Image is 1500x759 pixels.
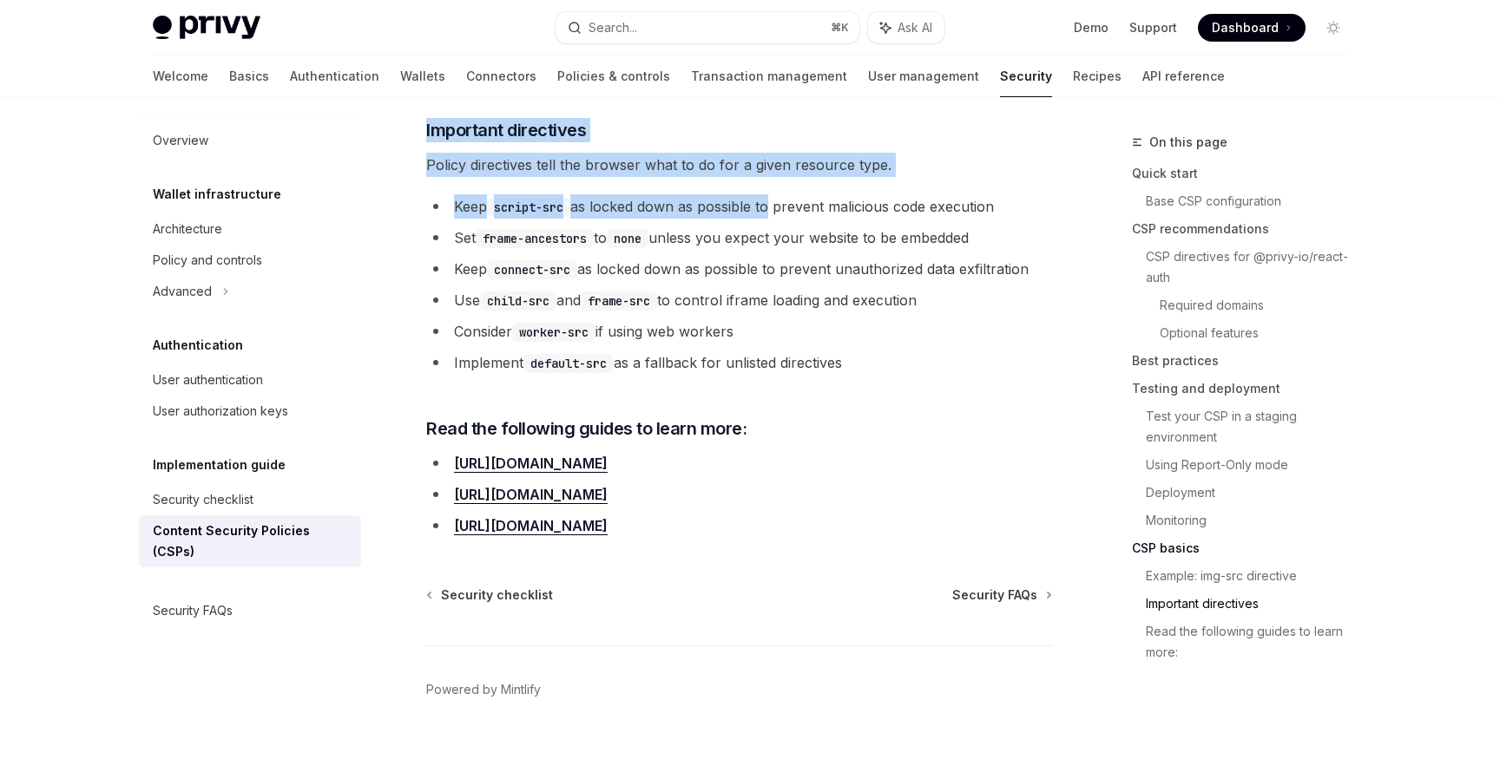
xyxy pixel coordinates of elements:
[487,260,577,279] code: connect-src
[1149,132,1227,153] span: On this page
[153,56,208,97] a: Welcome
[153,281,212,302] div: Advanced
[426,350,1052,375] li: Implement as a fallback for unlisted directives
[153,219,222,239] div: Architecture
[1132,347,1361,375] a: Best practices
[1146,618,1361,666] a: Read the following guides to learn more:
[1132,160,1361,187] a: Quick start
[426,416,747,441] span: Read the following guides to learn more:
[153,184,281,205] h5: Wallet infrastructure
[589,17,637,38] div: Search...
[153,401,288,422] div: User authorization keys
[153,16,260,40] img: light logo
[557,56,670,97] a: Policies & controls
[426,118,586,142] span: Important directives
[556,12,859,43] button: Search...⌘K
[691,56,847,97] a: Transaction management
[229,56,269,97] a: Basics
[426,226,1052,250] li: Set to unless you expect your website to be embedded
[153,600,233,621] div: Security FAQs
[480,291,556,311] code: child-src
[426,257,1052,281] li: Keep as locked down as possible to prevent unauthorized data exfiltration
[952,586,1050,604] a: Security FAQs
[139,364,361,396] a: User authentication
[1146,451,1361,479] a: Using Report-Only mode
[1146,590,1361,618] a: Important directives
[1146,187,1361,215] a: Base CSP configuration
[952,586,1037,604] span: Security FAQs
[898,19,932,36] span: Ask AI
[868,56,979,97] a: User management
[1146,562,1361,590] a: Example: img-src directive
[1132,215,1361,243] a: CSP recommendations
[139,213,361,245] a: Architecture
[426,194,1052,219] li: Keep as locked down as possible to prevent malicious code execution
[487,198,570,217] code: script-src
[153,520,351,562] div: Content Security Policies (CSPs)
[512,323,595,342] code: worker-src
[153,370,263,390] div: User authentication
[153,489,253,510] div: Security checklist
[139,515,361,567] a: Content Security Policies (CSPs)
[523,354,614,373] code: default-src
[153,130,208,151] div: Overview
[1073,56,1122,97] a: Recipes
[1212,19,1279,36] span: Dashboard
[1198,14,1306,42] a: Dashboard
[428,586,553,604] a: Security checklist
[454,517,608,535] a: [URL][DOMAIN_NAME]
[476,229,594,248] code: frame-ancestors
[1146,507,1361,534] a: Monitoring
[1129,19,1177,36] a: Support
[1000,56,1052,97] a: Security
[581,291,657,311] code: frame-src
[153,250,262,271] div: Policy and controls
[139,245,361,276] a: Policy and controls
[139,396,361,427] a: User authorization keys
[1146,402,1361,451] a: Test your CSP in a staging environment
[426,153,1052,177] span: Policy directives tell the browser what to do for a given resource type.
[153,335,243,356] h5: Authentication
[868,12,944,43] button: Ask AI
[1132,534,1361,562] a: CSP basics
[831,21,849,35] span: ⌘ K
[454,455,608,473] a: [URL][DOMAIN_NAME]
[454,486,608,504] a: [URL][DOMAIN_NAME]
[1132,375,1361,402] a: Testing and deployment
[1160,291,1361,319] a: Required domains
[466,56,536,97] a: Connectors
[426,288,1052,312] li: Use and to control iframe loading and execution
[1146,243,1361,291] a: CSP directives for @privy-io/react-auth
[153,455,286,475] h5: Implementation guide
[400,56,445,97] a: Wallets
[290,56,379,97] a: Authentication
[139,125,361,156] a: Overview
[426,319,1052,344] li: Consider if using web workers
[1074,19,1109,36] a: Demo
[607,229,648,248] code: none
[139,484,361,515] a: Security checklist
[1319,14,1347,42] button: Toggle dark mode
[426,681,541,698] a: Powered by Mintlify
[1146,479,1361,507] a: Deployment
[139,595,361,626] a: Security FAQs
[1142,56,1225,97] a: API reference
[1160,319,1361,347] a: Optional features
[441,586,553,604] span: Security checklist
